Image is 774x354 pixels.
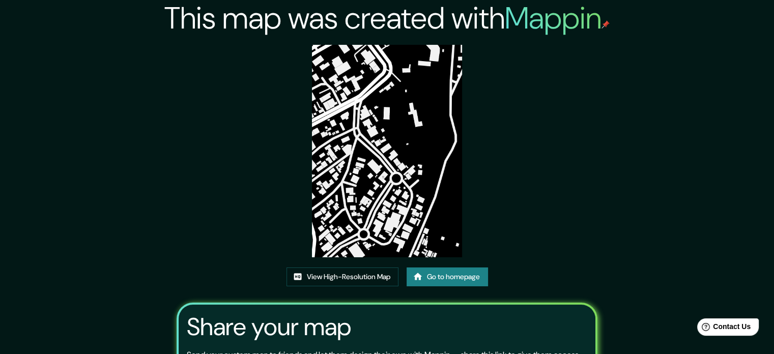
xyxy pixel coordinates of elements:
h3: Share your map [187,313,351,341]
a: Go to homepage [407,267,488,286]
img: mappin-pin [601,20,610,29]
a: View High-Resolution Map [286,267,398,286]
iframe: Help widget launcher [683,314,763,343]
img: created-map [312,45,462,257]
